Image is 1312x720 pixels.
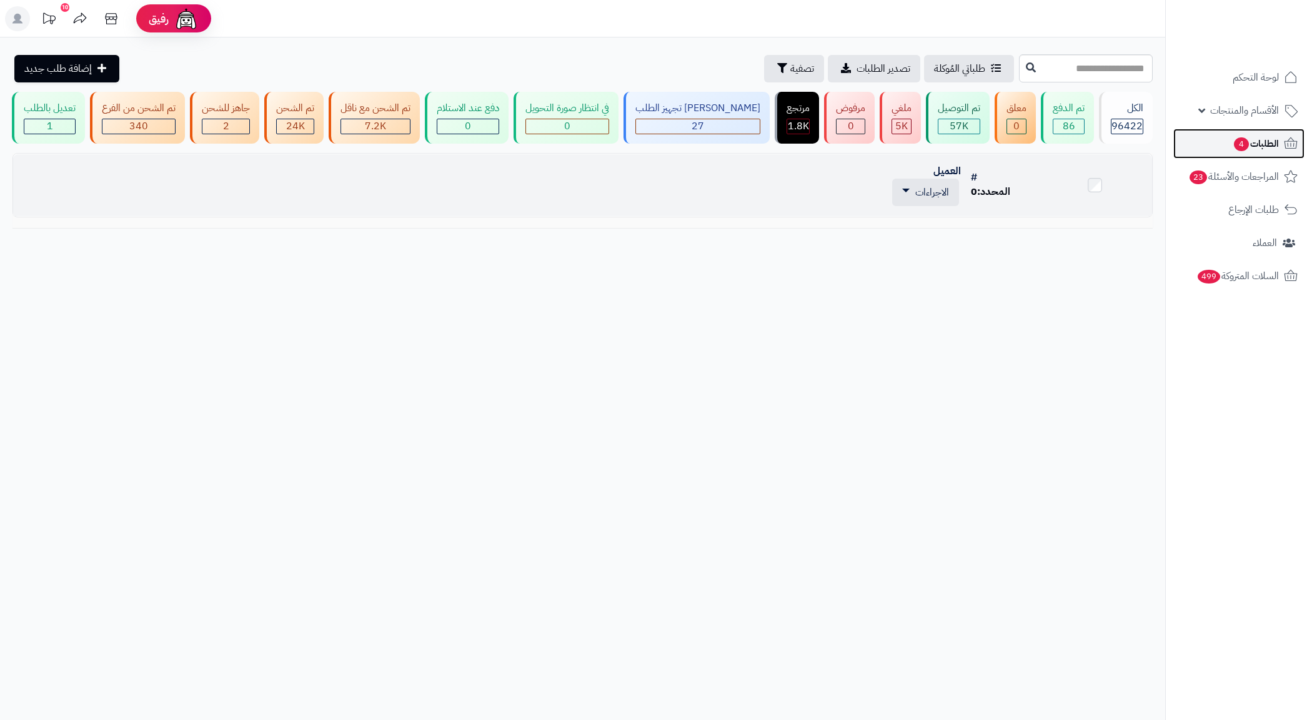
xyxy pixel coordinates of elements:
a: معلق 0 [992,92,1038,144]
a: الكل96422 [1096,92,1155,144]
span: 2 [223,119,229,134]
a: جاهز للشحن 2 [187,92,262,144]
span: 0 [564,119,570,134]
div: 1 [24,119,75,134]
span: 4 [1234,137,1249,151]
div: مرفوض [836,101,865,116]
div: دفع عند الاستلام [437,101,499,116]
div: تعديل بالطلب [24,101,76,116]
a: طلبات الإرجاع [1173,195,1305,225]
span: 0 [971,184,977,199]
div: الكل [1111,101,1143,116]
div: 0 [1007,119,1026,134]
a: العميل [933,164,961,179]
a: تم التوصيل 57K [923,92,992,144]
a: تم الدفع 86 [1038,92,1096,144]
span: الأقسام والمنتجات [1210,102,1279,119]
div: 0 [837,119,865,134]
span: الاجراءات [915,185,949,200]
a: مرتجع 1.8K [772,92,822,144]
a: تم الشحن مع ناقل 7.2K [326,92,422,144]
a: إضافة طلب جديد [14,55,119,82]
span: رفيق [149,11,169,26]
a: العملاء [1173,228,1305,258]
a: طلباتي المُوكلة [924,55,1014,82]
a: [PERSON_NAME] تجهيز الطلب 27 [621,92,772,144]
span: 0 [1013,119,1020,134]
div: 57031 [938,119,980,134]
button: تصفية [764,55,824,82]
span: 340 [129,119,148,134]
span: العملاء [1253,234,1277,252]
span: 86 [1063,119,1075,134]
a: مرفوض 0 [822,92,877,144]
span: 7.2K [365,119,386,134]
div: 0 [526,119,609,134]
div: 1841 [787,119,809,134]
a: دفع عند الاستلام 0 [422,92,511,144]
span: 5K [895,119,908,134]
span: 0 [465,119,471,134]
span: 24K [286,119,305,134]
span: 1.8K [788,119,809,134]
a: في انتظار صورة التحويل 0 [511,92,621,144]
div: 7222 [341,119,410,134]
a: تحديثات المنصة [33,6,64,34]
span: 499 [1198,270,1220,284]
div: تم الشحن مع ناقل [340,101,410,116]
div: 10 [61,3,69,12]
a: المراجعات والأسئلة23 [1173,162,1305,192]
img: logo-2.png [1227,35,1300,61]
div: في انتظار صورة التحويل [525,101,609,116]
div: 0 [437,119,499,134]
a: الطلبات4 [1173,129,1305,159]
div: مرتجع [787,101,810,116]
a: # [971,170,977,185]
div: 86 [1053,119,1084,134]
a: تعديل بالطلب 1 [9,92,87,144]
div: 24019 [277,119,314,134]
div: معلق [1006,101,1026,116]
span: الطلبات [1233,135,1279,152]
div: المحدد: [971,185,1033,199]
a: السلات المتروكة499 [1173,261,1305,291]
a: الاجراءات [902,185,949,200]
span: تصفية [790,61,814,76]
span: 0 [848,119,854,134]
img: ai-face.png [174,6,199,31]
span: لوحة التحكم [1233,69,1279,86]
div: 2 [202,119,249,134]
div: [PERSON_NAME] تجهيز الطلب [635,101,760,116]
span: طلبات الإرجاع [1228,201,1279,219]
div: جاهز للشحن [202,101,250,116]
a: تصدير الطلبات [828,55,920,82]
span: إضافة طلب جديد [24,61,92,76]
span: 27 [692,119,704,134]
div: تم الدفع [1053,101,1085,116]
div: تم التوصيل [938,101,980,116]
div: ملغي [892,101,912,116]
span: المراجعات والأسئلة [1188,168,1279,185]
a: تم الشحن 24K [262,92,326,144]
span: 57K [950,119,968,134]
div: 4997 [892,119,911,134]
a: لوحة التحكم [1173,62,1305,92]
div: تم الشحن من الفرع [102,101,176,116]
span: طلباتي المُوكلة [934,61,985,76]
span: 96422 [1111,119,1143,134]
span: السلات المتروكة [1196,267,1279,285]
div: تم الشحن [276,101,314,116]
span: تصدير الطلبات [857,61,910,76]
a: تم الشحن من الفرع 340 [87,92,187,144]
a: ملغي 5K [877,92,923,144]
span: 1 [47,119,53,134]
div: 27 [636,119,760,134]
div: 340 [102,119,175,134]
span: 23 [1190,170,1207,184]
